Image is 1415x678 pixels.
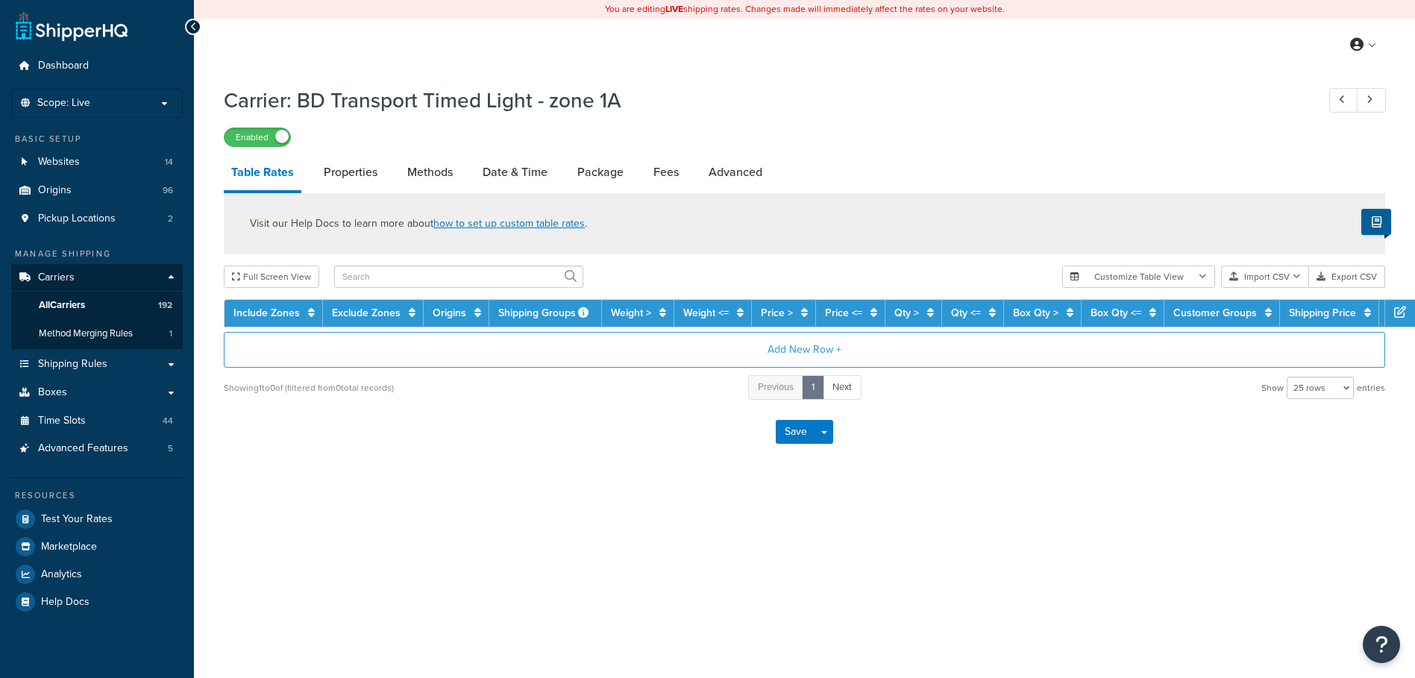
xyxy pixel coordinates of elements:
[11,506,183,533] a: Test Your Rates
[1173,305,1257,321] a: Customer Groups
[665,2,683,16] b: LIVE
[158,299,172,312] span: 192
[11,264,183,292] a: Carriers
[1221,266,1309,288] button: Import CSV
[400,154,460,190] a: Methods
[951,305,981,321] a: Qty <=
[250,216,587,232] p: Visit our Help Docs to learn more about .
[38,156,80,169] span: Websites
[316,154,385,190] a: Properties
[11,533,183,560] a: Marketplace
[701,154,770,190] a: Advanced
[165,156,173,169] span: 14
[168,213,173,225] span: 2
[163,184,173,197] span: 96
[894,305,919,321] a: Qty >
[11,248,183,260] div: Manage Shipping
[1091,305,1141,321] a: Box Qty <=
[11,435,183,462] a: Advanced Features5
[475,154,555,190] a: Date & Time
[39,327,133,340] span: Method Merging Rules
[37,97,90,110] span: Scope: Live
[748,375,803,400] a: Previous
[11,489,183,502] div: Resources
[802,375,824,400] a: 1
[332,305,401,321] a: Exclude Zones
[38,184,72,197] span: Origins
[11,407,183,435] a: Time Slots44
[825,305,862,321] a: Price <=
[611,305,651,321] a: Weight >
[224,332,1385,368] button: Add New Row +
[224,377,394,398] div: Showing 1 to 0 of (filtered from 0 total records)
[11,320,183,348] a: Method Merging Rules1
[1289,305,1356,321] a: Shipping Price
[758,380,794,394] span: Previous
[11,407,183,435] li: Time Slots
[489,300,602,327] th: Shipping Groups
[11,52,183,80] a: Dashboard
[433,216,585,231] a: how to set up custom table rates
[224,266,319,288] button: Full Screen View
[11,205,183,233] a: Pickup Locations2
[38,358,107,371] span: Shipping Rules
[168,442,173,455] span: 5
[39,299,85,312] span: All Carriers
[225,128,290,146] label: Enabled
[1329,88,1358,113] a: Previous Record
[823,375,862,400] a: Next
[38,415,86,427] span: Time Slots
[38,271,75,284] span: Carriers
[1062,266,1215,288] button: Customize Table View
[11,205,183,233] li: Pickup Locations
[224,154,301,193] a: Table Rates
[761,305,793,321] a: Price >
[11,148,183,176] a: Websites14
[163,415,173,427] span: 44
[1309,266,1385,288] button: Export CSV
[1261,377,1284,398] span: Show
[11,148,183,176] li: Websites
[433,305,466,321] a: Origins
[41,541,97,553] span: Marketplace
[11,177,183,204] li: Origins
[570,154,631,190] a: Package
[11,177,183,204] a: Origins96
[776,420,816,444] button: Save
[233,305,300,321] a: Include Zones
[224,86,1302,115] h1: Carrier: BD Transport Timed Light - zone 1A
[11,588,183,615] a: Help Docs
[11,351,183,378] a: Shipping Rules
[11,320,183,348] li: Method Merging Rules
[1357,377,1385,398] span: entries
[683,305,729,321] a: Weight <=
[1361,209,1391,235] button: Show Help Docs
[41,568,82,581] span: Analytics
[1363,626,1400,663] button: Open Resource Center
[38,213,116,225] span: Pickup Locations
[832,380,852,394] span: Next
[11,292,183,319] a: AllCarriers192
[334,266,583,288] input: Search
[1357,88,1386,113] a: Next Record
[38,386,67,399] span: Boxes
[11,379,183,407] a: Boxes
[11,435,183,462] li: Advanced Features
[646,154,686,190] a: Fees
[41,596,90,609] span: Help Docs
[11,264,183,349] li: Carriers
[38,442,128,455] span: Advanced Features
[1013,305,1058,321] a: Box Qty >
[169,327,172,340] span: 1
[38,60,89,72] span: Dashboard
[11,561,183,588] a: Analytics
[41,513,113,526] span: Test Your Rates
[11,133,183,145] div: Basic Setup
